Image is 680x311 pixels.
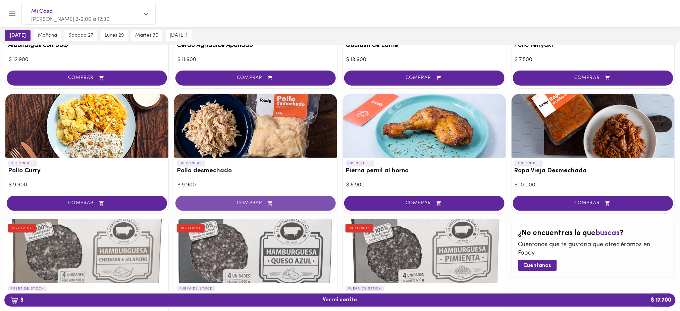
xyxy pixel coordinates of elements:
[344,71,505,86] button: COMPRAR
[518,229,668,237] h2: ¿No encuentras lo que ?
[184,75,327,81] span: COMPRAR
[346,286,384,292] p: FUERA DE STOCK
[513,71,673,86] button: COMPRAR
[5,219,168,283] div: CARNE DE HAMBURGUESA CON QUESO CHEDDAR Y JALAPEÑOS
[518,241,668,258] p: Cuéntanos qué te gustaría que ofreciéramos en Foody
[596,229,620,237] span: buscas
[641,272,673,304] iframe: Messagebird Livechat Widget
[346,42,503,49] h3: Goulash de carne
[8,168,166,175] h3: Pollo Curry
[8,224,36,233] div: AGOTADO
[521,201,665,206] span: COMPRAR
[131,30,162,41] button: martes 30
[346,168,503,175] h3: Pierna pernil al horno
[6,296,27,305] b: 3
[38,33,57,39] span: mañana
[174,219,337,283] div: CARNE DE HAMBURGUESA CON QUESO AZUL
[177,286,215,292] p: FUERA DE STOCK
[177,161,205,167] p: DISPONIBLE
[346,161,374,167] p: DISPONIBLE
[170,33,188,39] span: [DATE] 1
[7,71,167,86] button: COMPRAR
[346,56,503,64] div: $ 13.900
[5,30,31,41] button: [DATE]
[177,168,334,175] h3: Pollo desmechado
[177,181,334,189] div: $ 9.900
[8,161,37,167] p: DISPONIBLE
[514,161,543,167] p: DISPONIBLE
[515,56,671,64] div: $ 7.500
[353,201,496,206] span: COMPRAR
[15,75,159,81] span: COMPRAR
[4,294,676,307] button: 3Ver mi carrito$ 17.700
[518,260,557,271] button: Cuéntanos
[135,33,158,39] span: martes 30
[105,33,124,39] span: lunes 29
[68,33,93,39] span: sábado 27
[346,224,373,233] div: AGOTADO
[343,94,506,158] div: Pierna pernil al horno
[34,30,61,41] button: mañana
[323,297,357,303] span: Ver mi carrito
[524,263,552,269] span: Cuéntanos
[175,71,336,86] button: COMPRAR
[175,196,336,211] button: COMPRAR
[8,286,47,292] p: FUERA DE STOCK
[177,42,334,49] h3: Cerdo Agridulce Apanado
[166,30,192,41] button: [DATE] 1
[177,224,205,233] div: AGOTADO
[184,201,327,206] span: COMPRAR
[346,181,503,189] div: $ 6.900
[15,201,159,206] span: COMPRAR
[514,168,672,175] h3: Ropa Vieja Desmechada
[31,7,139,16] span: Mi Casa
[64,30,97,41] button: sábado 27
[514,42,672,49] h3: Pollo teriyaki
[31,17,110,22] span: [PERSON_NAME] 2 • 9:00 a 12:30
[353,75,496,81] span: COMPRAR
[9,56,165,64] div: $ 12.900
[5,94,168,158] div: Pollo Curry
[7,196,167,211] button: COMPRAR
[343,219,506,283] div: CARNE DE HAMBURGUESA CON PIMIENTA NEGRA Y VERDE
[174,94,337,158] div: Pollo desmechado
[513,196,673,211] button: COMPRAR
[177,56,334,64] div: $ 11.900
[4,5,20,22] button: Menu
[8,42,166,49] h3: Albóndigas con BBQ
[515,181,671,189] div: $ 10.000
[10,33,26,39] span: [DATE]
[512,94,675,158] div: Ropa Vieja Desmechada
[9,181,165,189] div: $ 9.900
[101,30,128,41] button: lunes 29
[10,297,18,304] img: cart.png
[344,196,505,211] button: COMPRAR
[521,75,665,81] span: COMPRAR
